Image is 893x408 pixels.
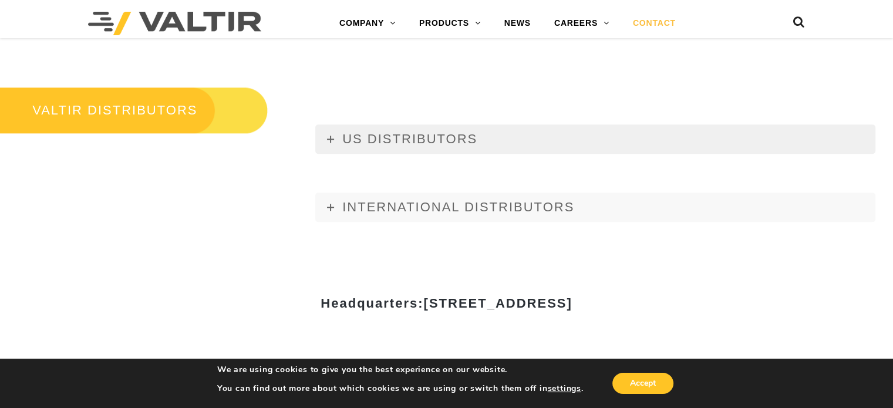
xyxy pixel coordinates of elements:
a: CAREERS [542,12,621,35]
img: Valtir [88,12,261,35]
a: PRODUCTS [407,12,493,35]
span: INTERNATIONAL DISTRIBUTORS [342,200,574,214]
button: Accept [612,373,673,394]
p: We are using cookies to give you the best experience on our website. [217,365,584,375]
p: You can find out more about which cookies we are using or switch them off in . [217,383,584,394]
span: US DISTRIBUTORS [342,131,477,146]
a: CONTACT [621,12,688,35]
a: COMPANY [328,12,407,35]
a: NEWS [493,12,542,35]
button: settings [547,383,581,394]
strong: Headquarters: [321,296,572,311]
a: US DISTRIBUTORS [315,124,875,154]
span: [STREET_ADDRESS] [423,296,572,311]
a: INTERNATIONAL DISTRIBUTORS [315,193,875,222]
